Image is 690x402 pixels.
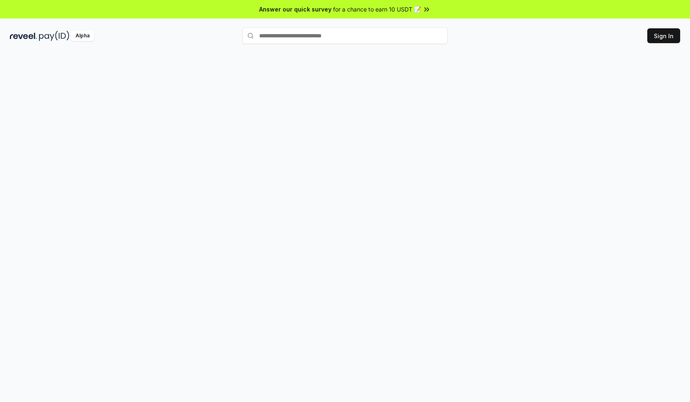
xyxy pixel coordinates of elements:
[647,28,680,43] button: Sign In
[39,31,69,41] img: pay_id
[71,31,94,41] div: Alpha
[259,5,331,14] span: Answer our quick survey
[333,5,421,14] span: for a chance to earn 10 USDT 📝
[10,31,37,41] img: reveel_dark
